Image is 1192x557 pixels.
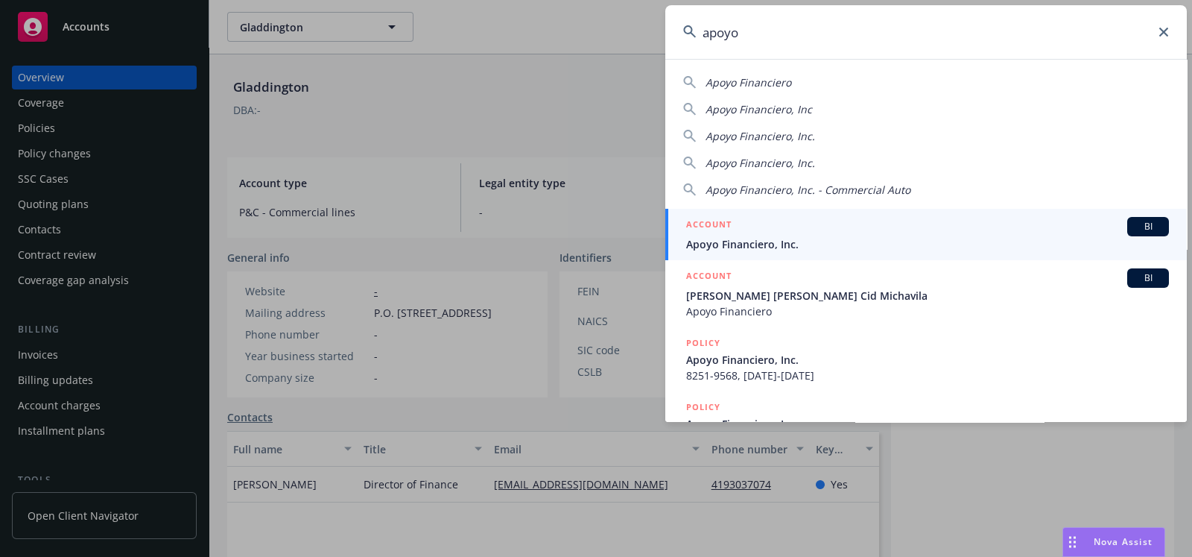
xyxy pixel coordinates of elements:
span: Apoyo Financiero, Inc [706,102,812,116]
h5: ACCOUNT [686,268,732,286]
span: Apoyo Financiero [706,75,791,89]
h5: POLICY [686,336,720,350]
span: Apoyo Financiero, Inc. [686,236,1169,252]
input: Search... [665,5,1187,59]
span: Apoyo Financiero, Inc. - Commercial Auto [706,183,910,197]
h5: ACCOUNT [686,217,732,235]
span: BI [1133,271,1163,285]
h5: POLICY [686,400,720,415]
div: Drag to move [1063,528,1082,556]
a: ACCOUNTBI[PERSON_NAME] [PERSON_NAME] Cid MichavilaApoyo Financiero [665,260,1187,327]
a: ACCOUNTBIApoyo Financiero, Inc. [665,209,1187,260]
span: Apoyo Financiero, Inc. [686,352,1169,368]
span: Apoyo Financiero [686,303,1169,319]
span: Apoyo Financiero, Inc [686,416,1169,432]
span: Apoyo Financiero, Inc. [706,156,815,170]
span: Apoyo Financiero, Inc. [706,129,815,143]
span: BI [1133,220,1163,233]
button: Nova Assist [1062,527,1165,557]
a: POLICYApoyo Financiero, Inc [665,391,1187,456]
span: Nova Assist [1094,535,1153,548]
span: [PERSON_NAME] [PERSON_NAME] Cid Michavila [686,288,1169,303]
span: 8251-9568, [DATE]-[DATE] [686,368,1169,383]
a: POLICYApoyo Financiero, Inc.8251-9568, [DATE]-[DATE] [665,327,1187,391]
